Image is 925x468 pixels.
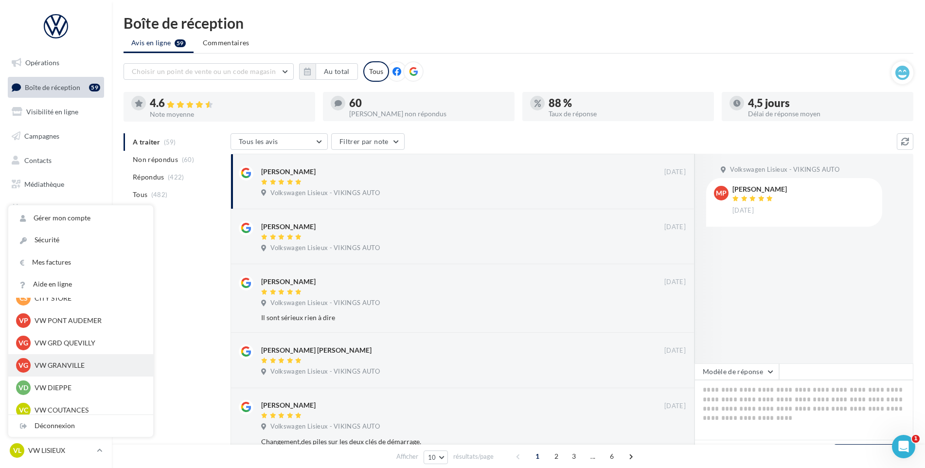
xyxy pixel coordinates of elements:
[331,133,405,150] button: Filtrer par note
[132,67,276,75] span: Choisir un point de vente ou un code magasin
[6,126,106,146] a: Campagnes
[8,273,153,295] a: Aide en ligne
[89,84,100,91] div: 59
[261,277,316,287] div: [PERSON_NAME]
[231,133,328,150] button: Tous les avis
[18,360,28,370] span: VG
[239,137,278,145] span: Tous les avis
[730,165,839,174] span: Volkswagen Lisieux - VIKINGS AUTO
[35,293,142,303] p: CITY STORE
[299,63,358,80] button: Au total
[19,316,28,325] span: VP
[664,346,686,355] span: [DATE]
[664,168,686,177] span: [DATE]
[396,452,418,461] span: Afficher
[168,173,184,181] span: (422)
[912,435,920,443] span: 1
[24,180,64,188] span: Médiathèque
[28,446,93,455] p: VW LISIEUX
[316,63,358,80] button: Au total
[182,156,194,163] span: (60)
[6,102,106,122] a: Visibilité en ligne
[19,405,28,415] span: VC
[6,77,106,98] a: Boîte de réception59
[424,450,448,464] button: 10
[732,186,787,193] div: [PERSON_NAME]
[716,188,727,198] span: MP
[151,191,168,198] span: (482)
[261,400,316,410] div: [PERSON_NAME]
[25,83,80,91] span: Boîte de réception
[35,405,142,415] p: VW COUTANCES
[150,111,307,118] div: Note moyenne
[35,383,142,393] p: VW DIEPPE
[8,441,104,460] a: VL VW LISIEUX
[203,38,249,48] span: Commentaires
[24,132,59,140] span: Campagnes
[35,338,142,348] p: VW GRD QUEVILLY
[8,415,153,437] div: Déconnexion
[604,449,620,464] span: 6
[270,422,380,431] span: Volkswagen Lisieux - VIKINGS AUTO
[892,435,915,458] iframe: Intercom live chat
[124,63,294,80] button: Choisir un point de vente ou un code magasin
[6,150,106,171] a: Contacts
[19,293,28,303] span: CS
[18,338,28,348] span: VG
[6,174,106,195] a: Médiathèque
[664,223,686,232] span: [DATE]
[150,98,307,109] div: 4.6
[694,363,779,380] button: Modèle de réponse
[349,110,507,117] div: [PERSON_NAME] non répondus
[35,360,142,370] p: VW GRANVILLE
[8,229,153,251] a: Sécurité
[732,206,754,215] span: [DATE]
[270,244,380,252] span: Volkswagen Lisieux - VIKINGS AUTO
[24,156,52,164] span: Contacts
[133,172,164,182] span: Répondus
[585,449,601,464] span: ...
[133,190,147,199] span: Tous
[566,449,582,464] span: 3
[261,313,623,323] div: Il sont sérieux rien à dire
[6,198,106,219] a: Calendrier
[270,367,380,376] span: Volkswagen Lisieux - VIKINGS AUTO
[35,316,142,325] p: VW PONT AUDEMER
[18,383,28,393] span: VD
[6,255,106,284] a: Campagnes DataOnDemand
[664,278,686,287] span: [DATE]
[270,299,380,307] span: Volkswagen Lisieux - VIKINGS AUTO
[428,453,436,461] span: 10
[8,207,153,229] a: Gérer mon compte
[748,98,906,108] div: 4,5 jours
[261,437,623,447] div: Changement,des piles sur les deux clés de démarrage.
[24,204,57,213] span: Calendrier
[26,108,78,116] span: Visibilité en ligne
[124,16,913,30] div: Boîte de réception
[133,155,178,164] span: Non répondus
[261,167,316,177] div: [PERSON_NAME]
[13,446,21,455] span: VL
[6,223,106,252] a: PLV et print personnalisable
[261,345,372,355] div: [PERSON_NAME] [PERSON_NAME]
[530,449,545,464] span: 1
[549,110,706,117] div: Taux de réponse
[25,58,59,67] span: Opérations
[748,110,906,117] div: Délai de réponse moyen
[6,53,106,73] a: Opérations
[349,98,507,108] div: 60
[664,402,686,411] span: [DATE]
[549,98,706,108] div: 88 %
[363,61,389,82] div: Tous
[453,452,494,461] span: résultats/page
[270,189,380,198] span: Volkswagen Lisieux - VIKINGS AUTO
[8,252,153,273] a: Mes factures
[261,222,316,232] div: [PERSON_NAME]
[549,449,564,464] span: 2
